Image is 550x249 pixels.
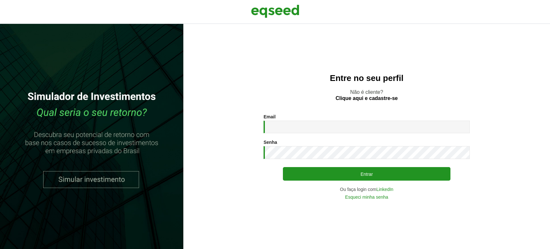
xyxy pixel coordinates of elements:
img: EqSeed Logo [251,3,299,19]
label: Email [264,115,275,119]
button: Entrar [283,167,450,181]
div: Ou faça login com [264,187,470,192]
a: LinkedIn [376,187,393,192]
a: Clique aqui e cadastre-se [336,96,398,101]
a: Esqueci minha senha [345,195,388,199]
p: Não é cliente? [196,89,537,101]
label: Senha [264,140,277,144]
h2: Entre no seu perfil [196,74,537,83]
